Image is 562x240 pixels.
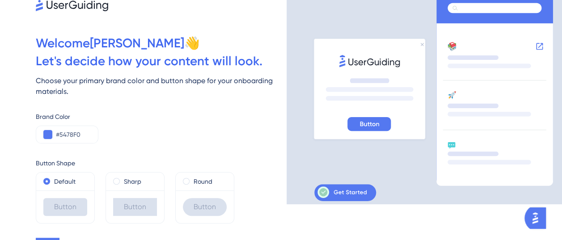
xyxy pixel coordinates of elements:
[113,198,157,216] div: Button
[36,111,287,122] div: Brand Color
[36,34,287,52] div: Welcome [PERSON_NAME] 👋
[194,176,212,187] label: Round
[36,52,287,70] div: Let ' s decide how your content will look.
[36,76,287,97] div: Choose your primary brand color and button shape for your onboarding materials.
[43,198,87,216] div: Button
[36,158,287,168] div: Button Shape
[54,176,76,187] label: Default
[524,205,551,232] iframe: UserGuiding AI Assistant Launcher
[124,176,141,187] label: Sharp
[183,198,227,216] div: Button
